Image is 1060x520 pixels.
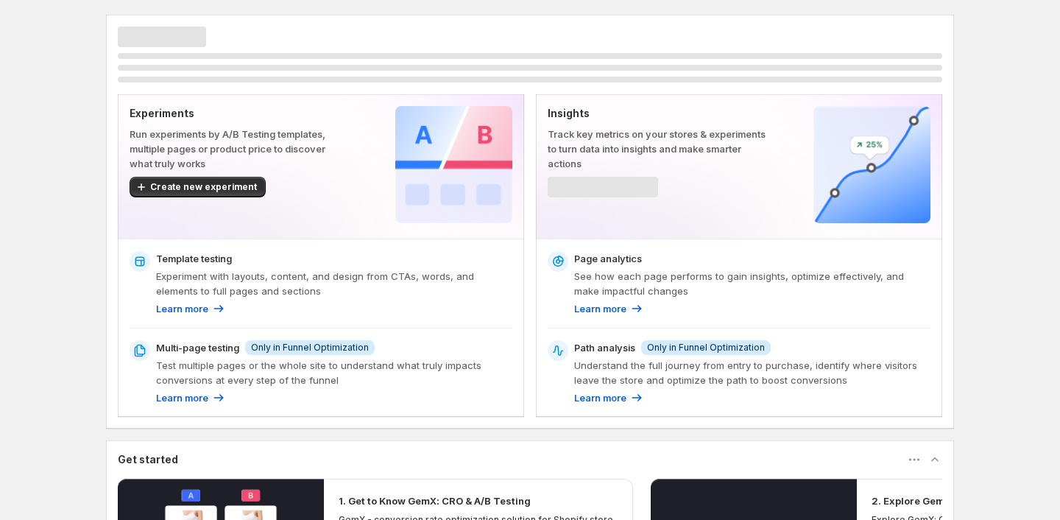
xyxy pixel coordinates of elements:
p: Template testing [156,251,232,266]
p: Test multiple pages or the whole site to understand what truly impacts conversions at every step ... [156,358,512,387]
p: Track key metrics on your stores & experiments to turn data into insights and make smarter actions [548,127,766,171]
a: Learn more [574,301,644,316]
p: See how each page performs to gain insights, optimize effectively, and make impactful changes [574,269,930,298]
p: Learn more [574,390,626,405]
h2: 1. Get to Know GemX: CRO & A/B Testing [339,493,531,508]
span: Create new experiment [150,181,257,193]
p: Experiment with layouts, content, and design from CTAs, words, and elements to full pages and sec... [156,269,512,298]
p: Insights [548,106,766,121]
p: Page analytics [574,251,642,266]
a: Learn more [574,390,644,405]
img: Insights [813,106,930,223]
a: Learn more [156,390,226,405]
p: Learn more [574,301,626,316]
span: Only in Funnel Optimization [251,342,369,354]
button: Create new experiment [130,177,266,197]
h3: Get started [118,452,178,467]
a: Learn more [156,301,226,316]
p: Run experiments by A/B Testing templates, multiple pages or product price to discover what truly ... [130,127,348,171]
p: Learn more [156,390,208,405]
p: Learn more [156,301,208,316]
span: Only in Funnel Optimization [647,342,765,354]
p: Experiments [130,106,348,121]
img: Experiments [395,106,512,223]
p: Understand the full journey from entry to purchase, identify where visitors leave the store and o... [574,358,930,387]
p: Path analysis [574,340,635,355]
p: Multi-page testing [156,340,239,355]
